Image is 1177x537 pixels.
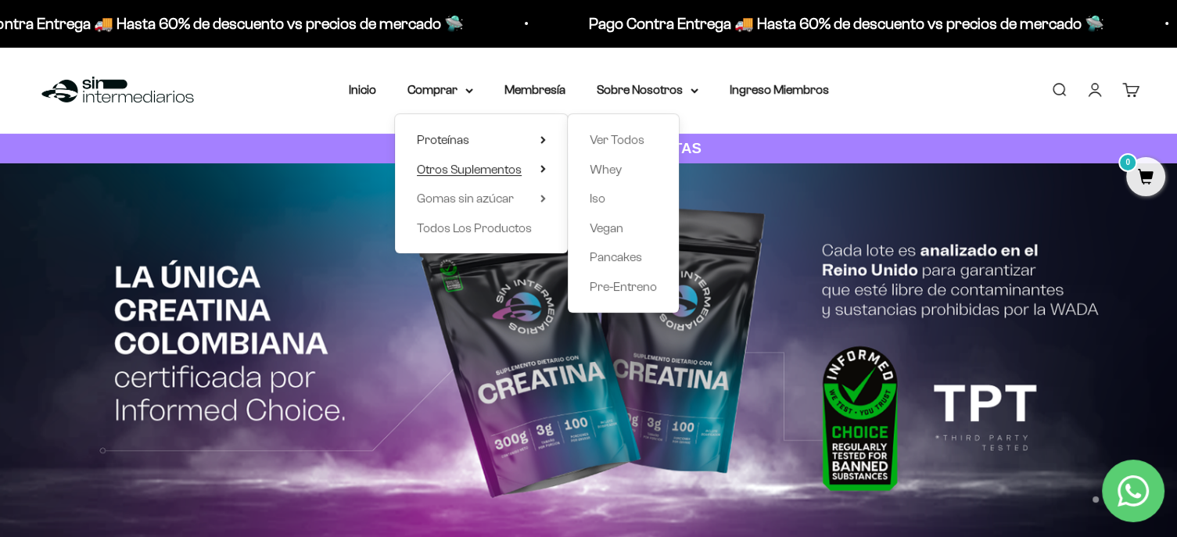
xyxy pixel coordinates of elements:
[504,83,565,96] a: Membresía
[590,192,605,205] span: Iso
[417,188,546,209] summary: Gomas sin azúcar
[590,159,657,180] a: Whey
[590,130,657,150] a: Ver Todos
[730,83,829,96] a: Ingreso Miembros
[590,218,657,238] a: Vegan
[417,163,522,176] span: Otros Suplementos
[1126,170,1165,187] a: 0
[590,163,622,176] span: Whey
[590,280,657,293] span: Pre-Entreno
[1118,153,1137,172] mark: 0
[590,277,657,297] a: Pre-Entreno
[407,80,473,100] summary: Comprar
[590,133,644,146] span: Ver Todos
[417,133,469,146] span: Proteínas
[417,130,546,150] summary: Proteínas
[417,159,546,180] summary: Otros Suplementos
[590,247,657,267] a: Pancakes
[590,188,657,209] a: Iso
[417,218,546,238] a: Todos Los Productos
[590,250,642,263] span: Pancakes
[590,221,623,234] span: Vegan
[417,192,514,205] span: Gomas sin azúcar
[548,11,1064,36] p: Pago Contra Entrega 🚚 Hasta 60% de descuento vs precios de mercado 🛸
[597,80,698,100] summary: Sobre Nosotros
[349,83,376,96] a: Inicio
[417,221,532,234] span: Todos Los Productos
